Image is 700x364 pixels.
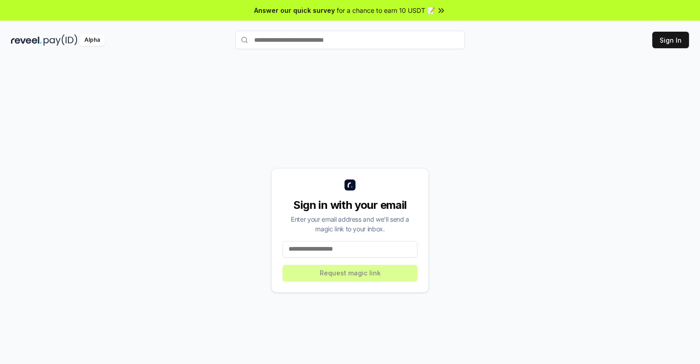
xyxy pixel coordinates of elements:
[337,6,435,15] span: for a chance to earn 10 USDT 📝
[79,34,105,46] div: Alpha
[44,34,78,46] img: pay_id
[344,179,356,190] img: logo_small
[254,6,335,15] span: Answer our quick survey
[11,34,42,46] img: reveel_dark
[283,198,417,213] div: Sign in with your email
[283,214,417,234] div: Enter your email address and we’ll send a magic link to your inbox.
[652,32,689,48] button: Sign In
